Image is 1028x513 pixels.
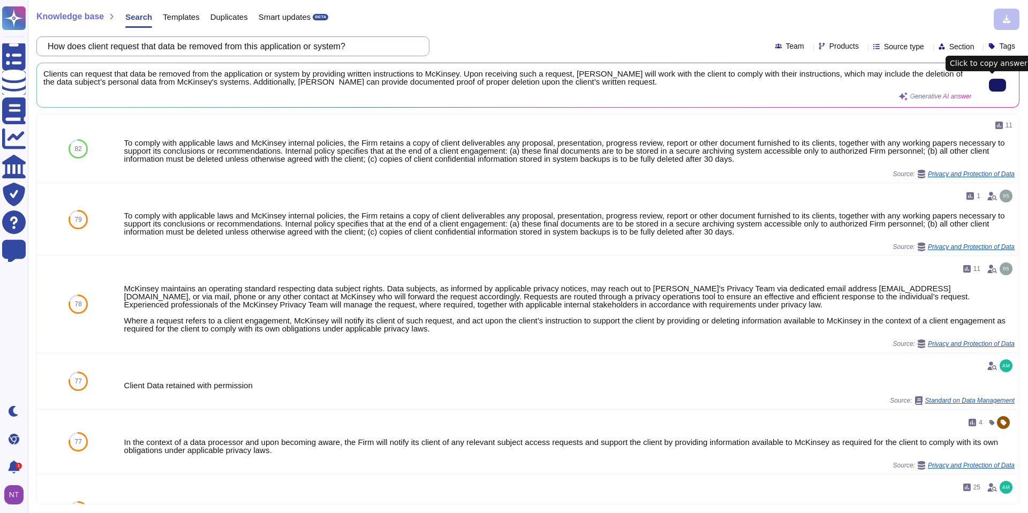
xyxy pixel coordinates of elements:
[973,266,980,272] span: 11
[75,146,82,152] span: 82
[928,341,1015,347] span: Privacy and Protection of Data
[75,378,82,384] span: 77
[2,483,31,507] button: user
[928,462,1015,469] span: Privacy and Protection of Data
[979,419,982,426] span: 4
[910,93,971,100] span: Generative AI answer
[42,37,418,56] input: Search a question or template...
[75,439,82,445] span: 77
[1000,262,1012,275] img: user
[124,212,1015,236] div: To comply with applicable laws and McKinsey internal policies, the Firm retains a copy of client ...
[999,42,1015,50] span: Tags
[786,42,804,50] span: Team
[949,43,974,50] span: Section
[829,42,859,50] span: Products
[893,340,1015,348] span: Source:
[16,463,22,469] div: 1
[1000,481,1012,494] img: user
[893,243,1015,251] span: Source:
[75,301,82,307] span: 78
[884,43,924,50] span: Source type
[259,13,311,21] span: Smart updates
[893,461,1015,470] span: Source:
[977,193,980,199] span: 1
[75,216,82,223] span: 79
[1000,359,1012,372] img: user
[973,484,980,491] span: 25
[124,139,1015,163] div: To comply with applicable laws and McKinsey internal policies, the Firm retains a copy of client ...
[125,13,152,21] span: Search
[1006,122,1012,129] span: 11
[124,284,1015,333] div: McKinsey maintains an operating standard respecting data subject rights. Data subjects, as inform...
[890,396,1015,405] span: Source:
[36,12,104,21] span: Knowledge base
[124,438,1015,454] div: In the context of a data processor and upon becoming aware, the Firm will notify its client of an...
[928,244,1015,250] span: Privacy and Protection of Data
[210,13,248,21] span: Duplicates
[893,170,1015,178] span: Source:
[4,485,24,504] img: user
[124,381,1015,389] div: Client Data retained with permission
[43,70,971,86] span: Clients can request that data be removed from the application or system by providing written inst...
[1000,190,1012,202] img: user
[163,13,199,21] span: Templates
[313,14,328,20] div: BETA
[925,397,1015,404] span: Standard on Data Management
[928,171,1015,177] span: Privacy and Protection of Data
